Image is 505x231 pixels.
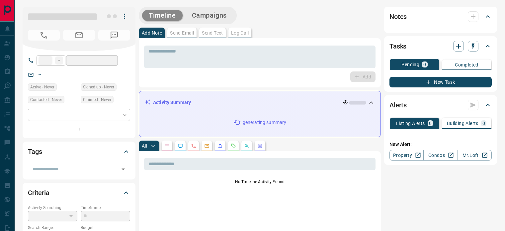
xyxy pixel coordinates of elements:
[423,150,458,161] a: Condos
[429,121,432,126] p: 0
[389,11,407,22] h2: Notes
[244,143,249,149] svg: Opportunities
[28,225,77,231] p: Search Range:
[30,96,62,103] span: Contacted - Never
[83,84,114,90] span: Signed up - Never
[396,121,425,126] p: Listing Alerts
[39,72,41,77] a: --
[28,30,60,41] span: No Number
[98,30,130,41] span: No Number
[231,143,236,149] svg: Requests
[164,143,170,149] svg: Notes
[142,31,162,35] p: Add Note
[63,30,95,41] span: No Email
[389,77,492,87] button: New Task
[81,205,130,211] p: Timeframe:
[28,187,49,198] h2: Criteria
[30,84,54,90] span: Active - Never
[389,38,492,54] div: Tasks
[389,141,492,148] p: New Alert:
[389,150,424,161] a: Property
[178,143,183,149] svg: Lead Browsing Activity
[389,9,492,25] div: Notes
[81,225,130,231] p: Budget:
[243,119,286,126] p: generating summary
[257,143,263,149] svg: Agent Actions
[389,97,492,113] div: Alerts
[458,150,492,161] a: Mr.Loft
[119,165,128,174] button: Open
[144,96,375,109] div: Activity Summary
[389,41,406,52] h2: Tasks
[28,144,130,160] div: Tags
[142,10,183,21] button: Timeline
[83,96,111,103] span: Claimed - Never
[185,10,233,21] button: Campaigns
[447,121,478,126] p: Building Alerts
[389,100,407,110] h2: Alerts
[28,205,77,211] p: Actively Searching:
[401,62,419,67] p: Pending
[217,143,223,149] svg: Listing Alerts
[144,179,376,185] p: No Timeline Activity Found
[153,99,191,106] p: Activity Summary
[28,146,42,157] h2: Tags
[455,62,478,67] p: Completed
[191,143,196,149] svg: Calls
[28,185,130,201] div: Criteria
[482,121,485,126] p: 0
[142,144,147,148] p: All
[204,143,210,149] svg: Emails
[423,62,426,67] p: 0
